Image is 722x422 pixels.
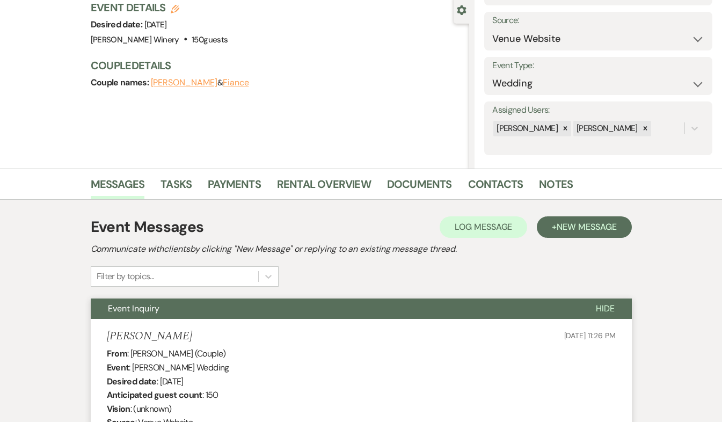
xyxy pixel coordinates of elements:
[91,77,151,88] span: Couple names:
[91,176,145,199] a: Messages
[161,176,192,199] a: Tasks
[107,362,129,373] b: Event
[440,216,527,238] button: Log Message
[91,34,179,45] span: [PERSON_NAME] Winery
[107,348,127,359] b: From
[457,4,466,14] button: Close lead details
[91,58,459,73] h3: Couple Details
[537,216,631,238] button: +New Message
[97,270,154,283] div: Filter by topics...
[468,176,523,199] a: Contacts
[151,77,249,88] span: &
[492,103,704,118] label: Assigned Users:
[579,299,632,319] button: Hide
[108,303,159,314] span: Event Inquiry
[596,303,615,314] span: Hide
[387,176,452,199] a: Documents
[492,58,704,74] label: Event Type:
[455,221,512,232] span: Log Message
[91,299,579,319] button: Event Inquiry
[492,13,704,28] label: Source:
[564,331,616,340] span: [DATE] 11:26 PM
[557,221,616,232] span: New Message
[277,176,371,199] a: Rental Overview
[539,176,573,199] a: Notes
[144,19,167,30] span: [DATE]
[573,121,639,136] div: [PERSON_NAME]
[91,243,632,256] h2: Communicate with clients by clicking "New Message" or replying to an existing message thread.
[151,78,217,87] button: [PERSON_NAME]
[208,176,261,199] a: Payments
[493,121,559,136] div: [PERSON_NAME]
[107,389,202,401] b: Anticipated guest count
[107,376,157,387] b: Desired date
[107,403,130,414] b: Vision
[223,78,249,87] button: Fiance
[91,19,144,30] span: Desired date:
[91,216,204,238] h1: Event Messages
[107,330,192,343] h5: [PERSON_NAME]
[192,34,228,45] span: 150 guests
